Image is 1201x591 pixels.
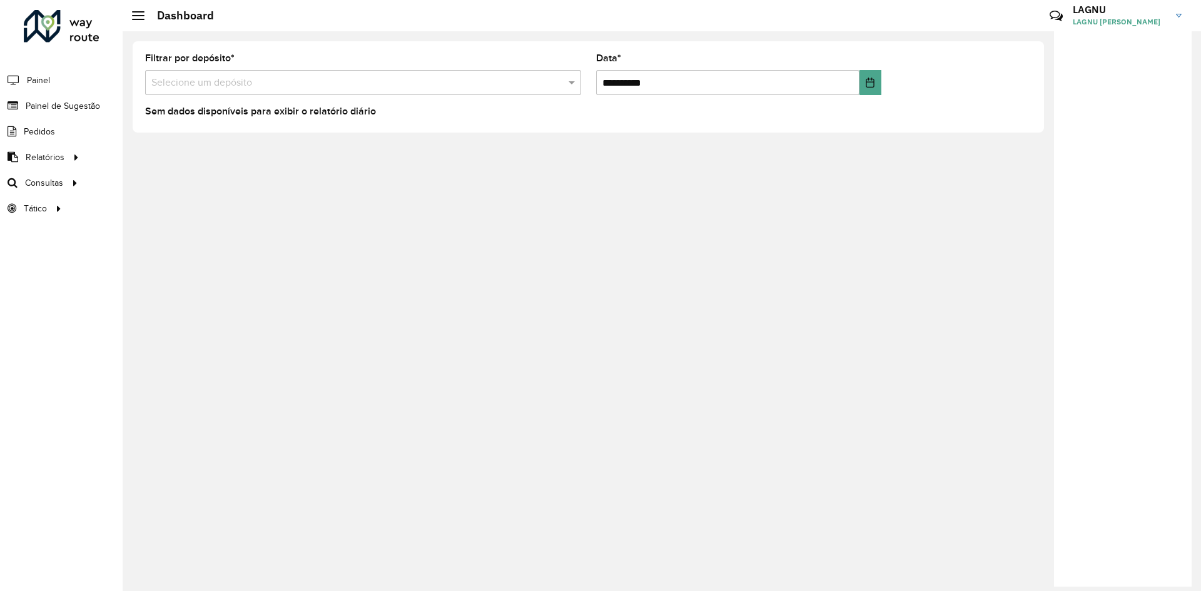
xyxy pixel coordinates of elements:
[27,74,50,87] span: Painel
[1043,3,1070,29] a: Contato Rápido
[145,51,235,66] label: Filtrar por depósito
[145,104,376,119] label: Sem dados disponíveis para exibir o relatório diário
[26,151,64,164] span: Relatórios
[26,99,100,113] span: Painel de Sugestão
[24,202,47,215] span: Tático
[144,9,214,23] h2: Dashboard
[596,51,621,66] label: Data
[25,176,63,189] span: Consultas
[1073,16,1167,28] span: LAGNU [PERSON_NAME]
[24,125,55,138] span: Pedidos
[1073,4,1167,16] h3: LAGNU
[859,70,881,95] button: Choose Date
